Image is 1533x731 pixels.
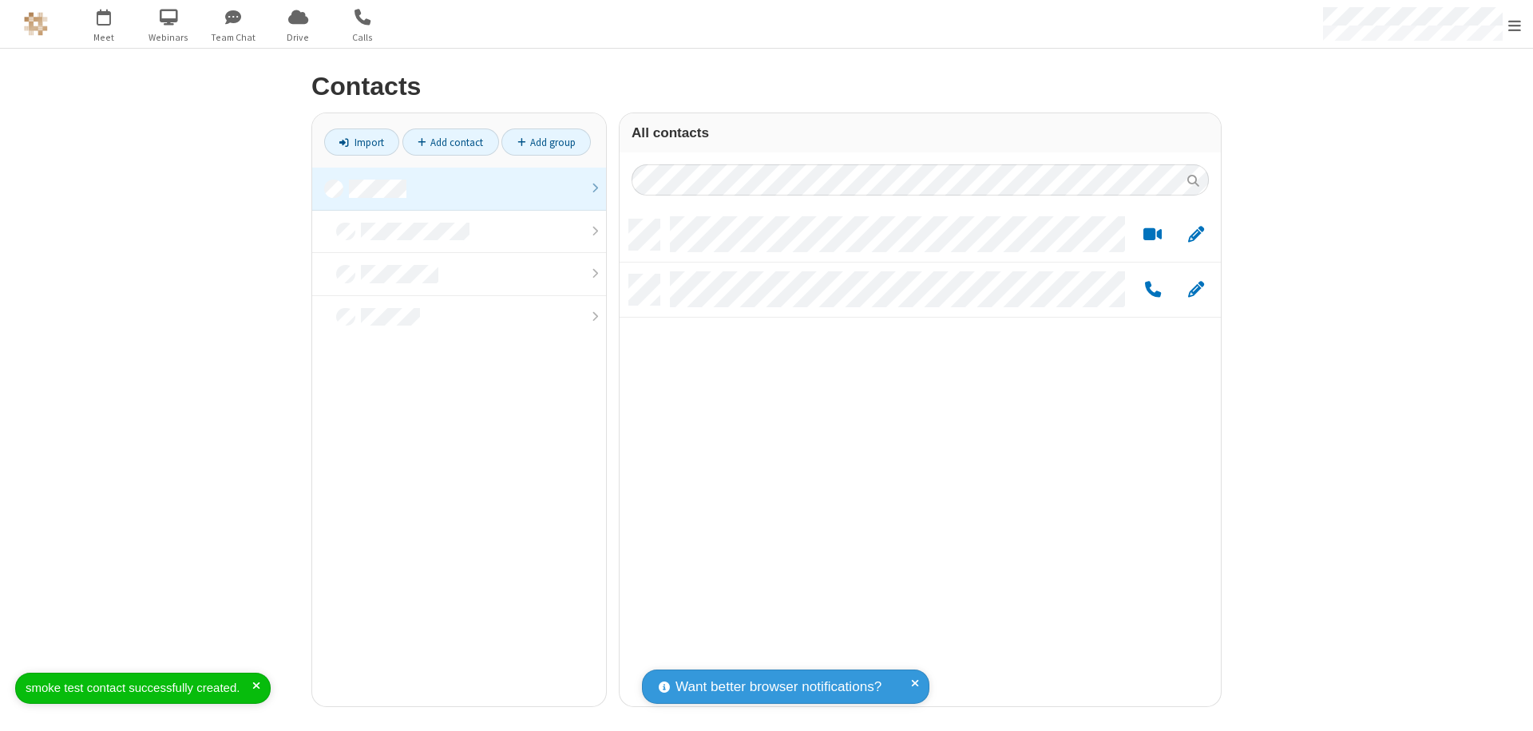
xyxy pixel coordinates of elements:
button: Edit [1180,280,1211,300]
a: Add contact [402,128,499,156]
h2: Contacts [311,73,1222,101]
img: QA Selenium DO NOT DELETE OR CHANGE [24,12,48,36]
span: Webinars [139,30,199,45]
iframe: Chat [1493,690,1521,720]
a: Add group [501,128,591,156]
button: Start a video meeting [1137,225,1168,245]
span: Team Chat [204,30,263,45]
h3: All contacts [632,125,1209,140]
div: grid [620,207,1221,706]
span: Drive [268,30,328,45]
span: Want better browser notifications? [675,677,881,697]
div: smoke test contact successfully created. [26,679,252,697]
button: Edit [1180,225,1211,245]
button: Call by phone [1137,280,1168,300]
span: Meet [74,30,134,45]
a: Import [324,128,399,156]
span: Calls [333,30,393,45]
